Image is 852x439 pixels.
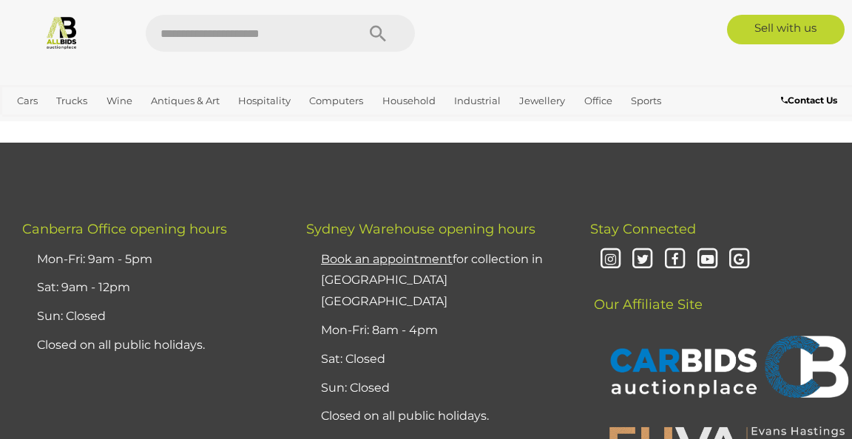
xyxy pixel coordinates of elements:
i: Youtube [694,247,720,273]
button: Search [341,15,415,52]
span: Canberra Office opening hours [22,221,227,237]
li: Mon-Fri: 9am - 5pm [33,245,269,274]
li: Closed on all public holidays. [33,331,269,360]
span: Our Affiliate Site [590,274,703,313]
b: Contact Us [781,95,837,106]
a: [GEOGRAPHIC_DATA] [11,113,128,137]
li: Sat: Closed [317,345,553,374]
a: Wine [101,89,138,113]
i: Twitter [630,247,656,273]
a: Cars [11,89,44,113]
a: Contact Us [781,92,841,109]
a: Industrial [448,89,507,113]
li: Closed on all public holidays. [317,402,553,431]
span: Sydney Warehouse opening hours [306,221,535,237]
img: Allbids.com.au [44,15,79,50]
i: Facebook [662,247,688,273]
a: Book an appointmentfor collection in [GEOGRAPHIC_DATA] [GEOGRAPHIC_DATA] [321,252,543,309]
a: Office [578,89,618,113]
u: Book an appointment [321,252,453,266]
a: Jewellery [513,89,571,113]
li: Sun: Closed [33,302,269,331]
a: Sports [625,89,667,113]
li: Sat: 9am - 12pm [33,273,269,302]
span: Stay Connected [590,221,696,237]
a: Sell with us [727,15,845,44]
a: Household [376,89,442,113]
li: Mon-Fri: 8am - 4pm [317,316,553,345]
i: Instagram [598,247,623,273]
a: Antiques & Art [145,89,226,113]
li: Sun: Closed [317,374,553,403]
a: Computers [303,89,369,113]
a: Trucks [50,89,93,113]
i: Google [727,247,753,273]
a: Hospitality [232,89,297,113]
